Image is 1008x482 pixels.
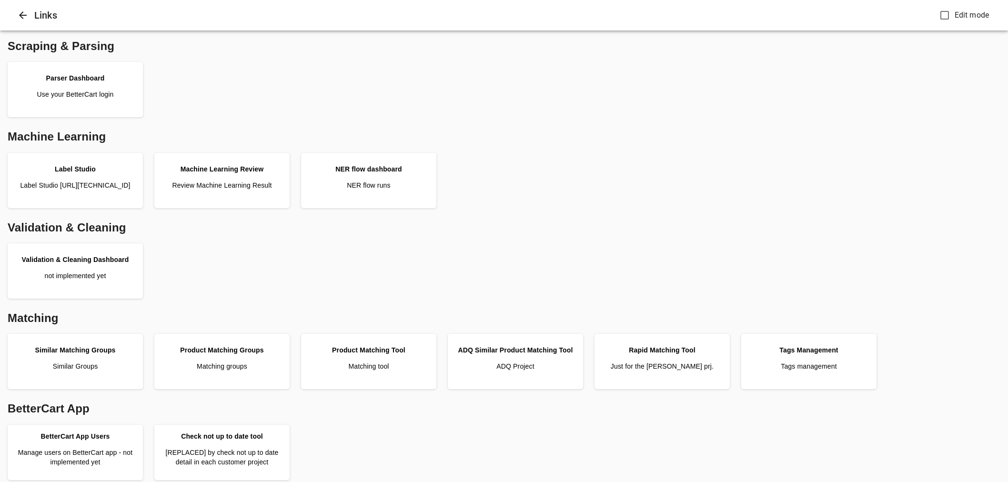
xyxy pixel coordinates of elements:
a: Rapid Matching ToolJust for the [PERSON_NAME] prj. [598,338,726,385]
div: Tags Management [779,345,838,355]
div: Label Studio [55,164,96,174]
a: Similar Matching GroupsSimilar Groups [11,338,139,385]
div: Matching [4,306,1004,330]
div: Product Matching Groups [180,345,263,355]
h6: Links [34,8,936,23]
div: BetterCart App [4,397,1004,421]
a: NER flow dashboardNER flow runs [305,157,433,204]
a: Parser DashboardUse your BetterCart login [11,66,139,113]
p: Label Studio [URL][TECHNICAL_ID] [20,181,130,190]
p: Review Machine Learning Result [172,181,272,190]
div: Validation & Cleaning Dashboard [22,255,129,264]
div: ADQ Similar Product Matching Tool [458,345,573,355]
a: Product Matching GroupsMatching groups [158,338,286,385]
a: Check not up to date tool[REPLACED] by check not up to date detail in each customer project [158,429,286,476]
a: Tags ManagementTags management [745,338,873,385]
p: Just for the [PERSON_NAME] prj. [611,361,714,371]
button: Close [11,4,34,27]
div: Parser Dashboard [46,73,104,83]
div: BetterCart App Users [41,432,110,441]
div: Scraping & Parsing [4,34,1004,58]
a: Validation & Cleaning Dashboardnot implemented yet [11,247,139,295]
p: Use your BetterCart login [37,90,114,99]
div: Rapid Matching Tool [629,345,695,355]
div: Check not up to date tool [181,432,263,441]
a: Machine Learning ReviewReview Machine Learning Result [158,157,286,204]
p: not implemented yet [45,271,106,281]
div: Similar Matching Groups [35,345,115,355]
a: BetterCart App UsersManage users on BetterCart app - not implemented yet [11,429,139,476]
p: Similar Groups [53,361,98,371]
div: Machine Learning Review [181,164,264,174]
span: Edit mode [955,10,989,21]
p: Manage users on BetterCart app - not implemented yet [11,448,139,467]
a: ADQ Similar Product Matching ToolADQ Project [452,338,579,385]
p: NER flow runs [347,181,390,190]
div: Validation & Cleaning [4,216,1004,240]
p: Matching groups [197,361,247,371]
div: NER flow dashboard [335,164,402,174]
a: Product Matching ToolMatching tool [305,338,433,385]
p: Tags management [781,361,837,371]
a: Label StudioLabel Studio [URL][TECHNICAL_ID] [11,157,139,204]
p: ADQ Project [496,361,534,371]
div: Machine Learning [4,125,1004,149]
div: Product Matching Tool [332,345,405,355]
p: Matching tool [348,361,389,371]
p: [REPLACED] by check not up to date detail in each customer project [158,448,286,467]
